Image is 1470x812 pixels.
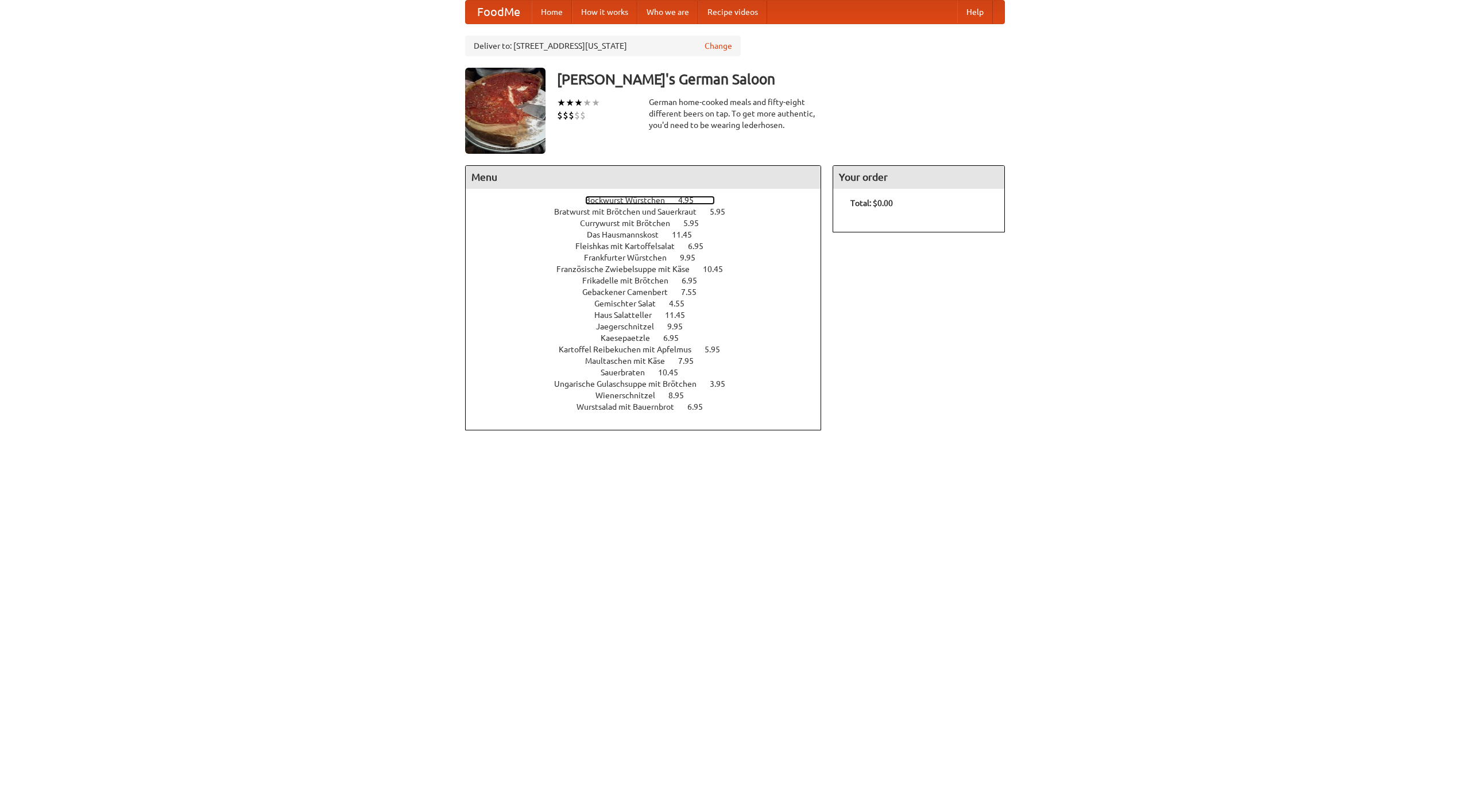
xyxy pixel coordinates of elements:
[575,242,686,251] span: Fleishkas mit Kartoffelsalat
[595,391,667,400] span: Wienerschnitzel
[833,166,1004,189] h4: Your order
[678,196,705,205] span: 4.95
[554,379,746,388] a: Ungarische Gulaschsuppe mit Brötchen 3.95
[665,310,697,320] span: 11.45
[566,96,574,109] li: ★
[594,299,667,308] span: Gemischter Salat
[580,109,586,122] li: $
[568,109,574,122] li: $
[687,402,714,411] span: 6.95
[466,166,821,189] h4: Menu
[587,230,670,239] span: Das Hausmannskost
[580,219,720,228] a: Currywurst mit Brötchen 5.95
[585,196,715,205] a: Bockwurst Würstchen 4.95
[682,276,709,285] span: 6.95
[710,379,737,388] span: 3.95
[688,242,715,251] span: 6.95
[594,310,706,320] a: Haus Salatteller 11.45
[577,402,686,411] span: Wurstsalad mit Bauernbrot
[587,230,713,239] a: Das Hausmannskost 11.45
[649,96,821,131] div: German home-cooked meals and fifty-eight different beers on tap. To get more authentic, you'd nee...
[601,368,656,377] span: Sauerbraten
[681,287,708,297] span: 7.55
[957,1,993,24] a: Help
[594,299,706,308] a: Gemischter Salat 4.55
[668,391,695,400] span: 8.95
[556,265,701,274] span: Französische Zwiebelsuppe mit Käse
[584,253,678,262] span: Frankfurter Würstchen
[559,345,703,354] span: Kartoffel Reibekuchen mit Apfelmus
[698,1,767,24] a: Recipe videos
[703,265,734,274] span: 10.45
[574,109,580,122] li: $
[601,333,700,343] a: Kaesepaetzle 6.95
[559,345,741,354] a: Kartoffel Reibekuchen mit Apfelmus 5.95
[557,109,563,122] li: $
[637,1,698,24] a: Who we are
[466,1,532,24] a: FoodMe
[532,1,572,24] a: Home
[705,345,732,354] span: 5.95
[601,368,699,377] a: Sauerbraten 10.45
[667,322,694,331] span: 9.95
[554,379,708,388] span: Ungarische Gulaschsuppe mit Brötchen
[582,276,718,285] a: Frikadelle mit Brötchen 6.95
[556,265,744,274] a: Französische Zwiebelsuppe mit Käse 10.45
[678,356,705,366] span: 7.95
[585,356,676,366] span: Maultaschen mit Käse
[705,40,732,52] a: Change
[582,287,679,297] span: Gebackener Camenbert
[465,36,741,56] div: Deliver to: [STREET_ADDRESS][US_STATE]
[554,207,708,216] span: Bratwurst mit Brötchen und Sauerkraut
[582,276,680,285] span: Frikadelle mit Brötchen
[585,356,715,366] a: Maultaschen mit Käse 7.95
[658,368,690,377] span: 10.45
[575,242,725,251] a: Fleishkas mit Kartoffelsalat 6.95
[582,287,718,297] a: Gebackener Camenbert 7.55
[585,196,676,205] span: Bockwurst Würstchen
[584,253,717,262] a: Frankfurter Würstchen 9.95
[680,253,707,262] span: 9.95
[554,207,746,216] a: Bratwurst mit Brötchen und Sauerkraut 5.95
[594,310,663,320] span: Haus Salatteller
[563,109,568,122] li: $
[663,333,690,343] span: 6.95
[574,96,583,109] li: ★
[577,402,724,411] a: Wurstsalad mit Bauernbrot 6.95
[850,199,893,208] b: Total: $0.00
[583,96,591,109] li: ★
[591,96,600,109] li: ★
[557,68,1005,91] h3: [PERSON_NAME]'s German Saloon
[595,391,705,400] a: Wienerschnitzel 8.95
[672,230,703,239] span: 11.45
[601,333,661,343] span: Kaesepaetzle
[557,96,566,109] li: ★
[596,322,704,331] a: Jaegerschnitzel 9.95
[572,1,637,24] a: How it works
[596,322,666,331] span: Jaegerschnitzel
[580,219,682,228] span: Currywurst mit Brötchen
[683,219,710,228] span: 5.95
[669,299,696,308] span: 4.55
[710,207,737,216] span: 5.95
[465,68,546,154] img: angular.jpg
